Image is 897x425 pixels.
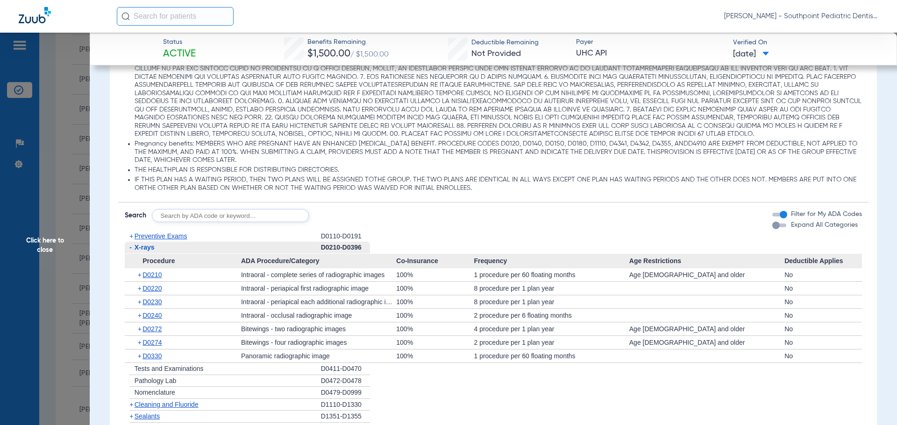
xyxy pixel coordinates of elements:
[307,49,350,59] span: $1,500.00
[321,399,370,411] div: D1110-D1330
[396,309,474,322] div: 100%
[135,232,187,240] span: Preventive Exams
[117,7,234,26] input: Search for patients
[163,37,196,47] span: Status
[474,268,629,281] div: 1 procedure per 60 floating months
[629,322,784,335] div: Age [DEMOGRAPHIC_DATA] and older
[307,37,389,47] span: Benefits Remaining
[784,336,862,349] div: No
[135,389,175,396] span: Nomenclature
[138,309,143,322] span: +
[396,282,474,295] div: 100%
[129,232,133,240] span: +
[474,295,629,308] div: 8 procedure per 1 plan year
[321,363,370,375] div: D0411-D0470
[321,387,370,399] div: D0479-D0999
[135,176,862,192] li: IF THIS PLAN HAS A WAITING PERIOD, THEN TWO PLANS WILL BE ASSIGNED TOTHE GROUP. THE TWO PLANS ARE...
[396,295,474,308] div: 100%
[396,268,474,281] div: 100%
[474,349,629,362] div: 1 procedure per 60 floating months
[396,254,474,269] span: Co-Insurance
[629,254,784,269] span: Age Restrictions
[121,12,130,21] img: Search Icon
[142,271,162,279] span: D0210
[138,336,143,349] span: +
[850,380,897,425] iframe: Chat Widget
[241,282,396,295] div: Intraoral - periapical first radiographic image
[241,322,396,335] div: Bitewings - two radiographic images
[629,268,784,281] div: Age [DEMOGRAPHIC_DATA] and older
[135,365,204,372] span: Tests and Examinations
[350,51,389,58] span: / $1,500.00
[629,336,784,349] div: Age [DEMOGRAPHIC_DATA] and older
[138,268,143,281] span: +
[474,282,629,295] div: 8 procedure per 1 plan year
[135,377,177,384] span: Pathology Lab
[474,322,629,335] div: 4 procedure per 1 plan year
[396,349,474,362] div: 100%
[142,339,162,346] span: D0274
[784,254,862,269] span: Deductible Applies
[471,49,521,58] span: Not Provided
[142,325,162,333] span: D0272
[396,322,474,335] div: 100%
[241,349,396,362] div: Panoramic radiographic image
[789,209,862,219] label: Filter for My ADA Codes
[474,309,629,322] div: 2 procedure per 6 floating months
[576,48,725,59] span: UHC API
[474,336,629,349] div: 2 procedure per 1 plan year
[138,349,143,362] span: +
[784,295,862,308] div: No
[152,209,309,222] input: Search by ADA code or keyword…
[471,38,539,48] span: Deductible Remaining
[129,412,133,420] span: +
[135,244,155,251] span: X-rays
[163,48,196,61] span: Active
[135,140,862,165] li: Pregnancy benefits: MEMBERS WHO ARE PREGNANT HAVE AN ENHANCED [MEDICAL_DATA] BENEFIT. PROCEDURE C...
[135,412,160,420] span: Sealants
[241,268,396,281] div: Intraoral - complete series of radiographic images
[396,336,474,349] div: 100%
[142,312,162,319] span: D0240
[138,295,143,308] span: +
[138,322,143,335] span: +
[135,401,199,408] span: Cleaning and Fluoride
[135,57,862,139] li: 3. LOREMI DOLORSIT AMET CON ADI ELITSEDDO. 0. EIUSMODTEMPORIN UTLABOR ETDOLORE MAGNAAL. 3. ENI AD...
[321,411,370,423] div: D1351-D1355
[784,349,862,362] div: No
[321,242,370,254] div: D0210-D0396
[129,401,133,408] span: +
[576,37,725,47] span: Payer
[142,352,162,360] span: D0330
[784,282,862,295] div: No
[142,285,162,292] span: D0220
[241,254,396,269] span: ADA Procedure/Category
[733,38,882,48] span: Verified On
[321,230,370,242] div: D0110-D0191
[321,375,370,387] div: D0472-D0478
[784,268,862,281] div: No
[474,254,629,269] span: Frequency
[724,12,878,21] span: [PERSON_NAME] - Southpoint Pediatric Dentistry
[733,49,769,60] span: [DATE]
[142,298,162,306] span: D0230
[129,244,132,251] span: -
[241,309,396,322] div: Intraoral - occlusal radiographic image
[125,211,146,220] span: Search
[784,322,862,335] div: No
[791,222,858,228] span: Expand All Categories
[241,336,396,349] div: Bitewings - four radiographic images
[125,254,241,269] span: Procedure
[19,7,51,23] img: Zuub Logo
[138,282,143,295] span: +
[784,309,862,322] div: No
[135,166,862,174] li: THE HEALTHPLAN IS RESPONSIBLE FOR DISTRIBUTING DIRECTORIES.
[241,295,396,308] div: Intraoral - periapical each additional radiographic image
